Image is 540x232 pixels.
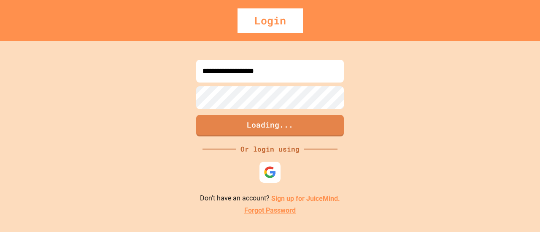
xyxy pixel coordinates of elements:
[196,115,344,136] button: Loading...
[200,193,340,204] p: Don't have an account?
[244,205,296,216] a: Forgot Password
[236,144,304,154] div: Or login using
[271,194,340,202] a: Sign up for JuiceMind.
[238,8,303,33] div: Login
[264,166,276,179] img: google-icon.svg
